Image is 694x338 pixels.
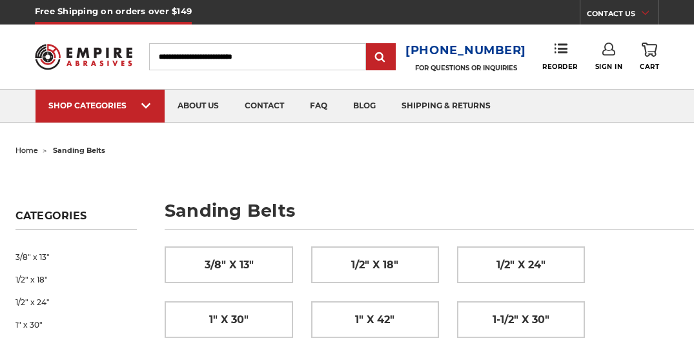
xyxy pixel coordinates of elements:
[205,254,254,276] span: 3/8" x 13"
[458,302,584,337] a: 1-1/2" x 30"
[351,254,398,276] span: 1/2" x 18"
[640,43,659,71] a: Cart
[48,101,152,110] div: SHOP CATEGORIES
[165,247,292,283] a: 3/8" x 13"
[389,90,504,123] a: shipping & returns
[15,246,138,268] a: 3/8" x 13"
[15,146,38,155] a: home
[355,309,394,331] span: 1" x 42"
[297,90,340,123] a: faq
[232,90,297,123] a: contact
[53,146,105,155] span: sanding belts
[458,247,584,283] a: 1/2" x 24"
[493,309,549,331] span: 1-1/2" x 30"
[368,45,394,70] input: Submit
[209,309,249,331] span: 1" x 30"
[15,268,138,291] a: 1/2" x 18"
[312,247,438,283] a: 1/2" x 18"
[15,313,138,336] a: 1" x 30"
[312,302,438,337] a: 1" x 42"
[542,63,578,71] span: Reorder
[496,254,546,276] span: 1/2" x 24"
[595,63,623,71] span: Sign In
[405,41,526,60] a: [PHONE_NUMBER]
[405,64,526,72] p: FOR QUESTIONS OR INQUIRIES
[587,6,658,25] a: CONTACT US
[15,210,138,230] h5: Categories
[542,43,578,70] a: Reorder
[340,90,389,123] a: blog
[15,291,138,313] a: 1/2" x 24"
[165,302,292,337] a: 1" x 30"
[640,63,659,71] span: Cart
[165,90,232,123] a: about us
[35,37,132,75] img: Empire Abrasives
